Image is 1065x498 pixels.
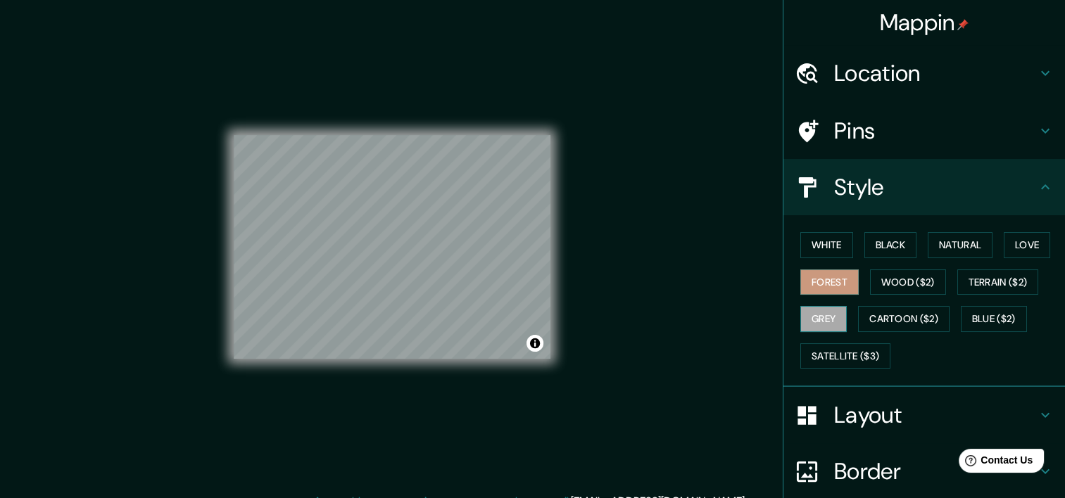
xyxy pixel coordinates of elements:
[527,335,543,352] button: Toggle attribution
[783,45,1065,101] div: Location
[961,306,1027,332] button: Blue ($2)
[864,232,917,258] button: Black
[783,387,1065,443] div: Layout
[800,232,853,258] button: White
[834,457,1037,485] h4: Border
[800,306,847,332] button: Grey
[870,269,946,295] button: Wood ($2)
[957,269,1039,295] button: Terrain ($2)
[834,117,1037,145] h4: Pins
[800,343,890,369] button: Satellite ($3)
[234,135,550,359] canvas: Map
[940,443,1050,483] iframe: Help widget launcher
[957,19,969,30] img: pin-icon.png
[1004,232,1050,258] button: Love
[858,306,950,332] button: Cartoon ($2)
[834,401,1037,429] h4: Layout
[800,269,859,295] button: Forest
[880,8,969,37] h4: Mappin
[783,159,1065,215] div: Style
[783,103,1065,159] div: Pins
[834,59,1037,87] h4: Location
[834,173,1037,201] h4: Style
[928,232,992,258] button: Natural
